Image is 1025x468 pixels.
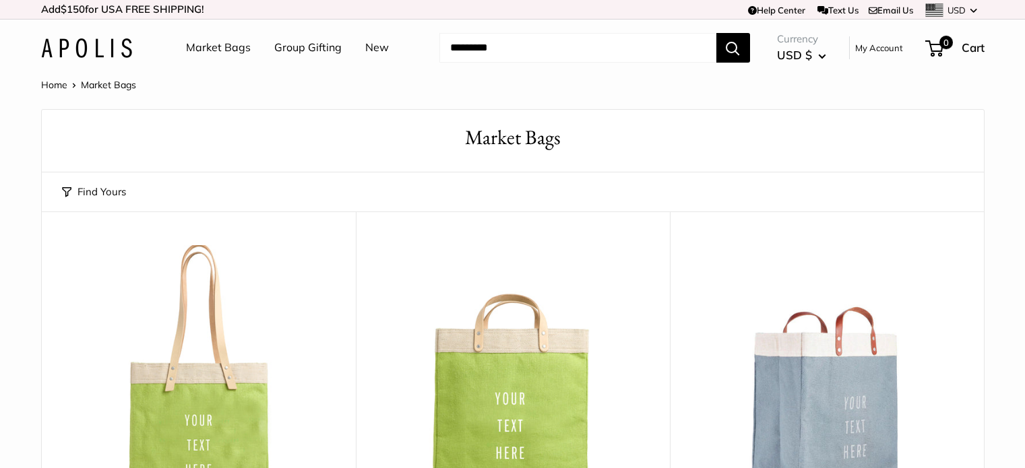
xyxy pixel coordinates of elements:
[62,182,126,201] button: Find Yours
[777,48,812,62] span: USD $
[962,40,985,55] span: Cart
[186,38,251,58] a: Market Bags
[62,123,964,152] h1: Market Bags
[365,38,389,58] a: New
[41,76,136,94] nav: Breadcrumb
[61,3,85,15] span: $150
[777,44,826,66] button: USD $
[41,79,67,91] a: Home
[274,38,342,58] a: Group Gifting
[11,417,144,457] iframe: Sign Up via Text for Offers
[855,40,903,56] a: My Account
[716,33,750,63] button: Search
[439,33,716,63] input: Search...
[927,37,985,59] a: 0 Cart
[869,5,913,15] a: Email Us
[777,30,826,48] span: Currency
[748,5,805,15] a: Help Center
[81,79,136,91] span: Market Bags
[948,5,966,15] span: USD
[939,36,952,49] span: 0
[41,38,132,58] img: Apolis
[817,5,859,15] a: Text Us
